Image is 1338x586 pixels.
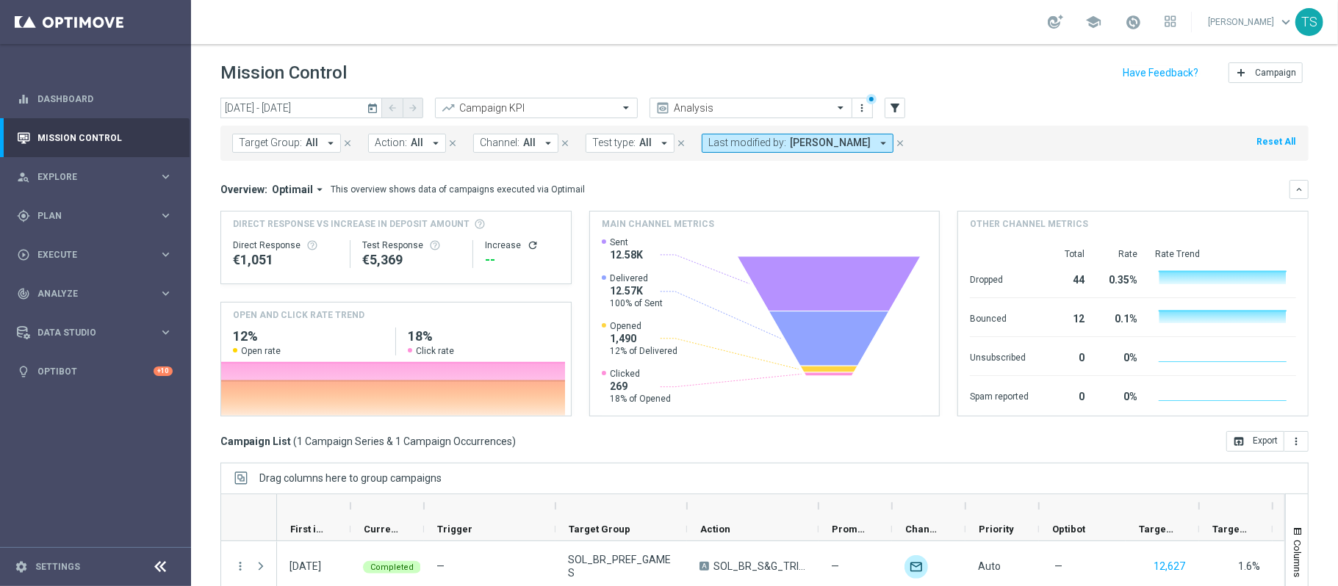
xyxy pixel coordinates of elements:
[1226,435,1309,446] multiple-options-button: Export to CSV
[877,137,890,150] i: arrow_drop_down
[610,332,677,345] span: 1,490
[15,560,28,574] i: settings
[16,249,173,261] div: play_circle_outline Execute keyboard_arrow_right
[1290,435,1302,447] i: more_vert
[586,134,675,153] button: Test type: All arrow_drop_down
[241,345,281,357] span: Open rate
[885,98,905,118] button: filter_alt
[1278,14,1294,30] span: keyboard_arrow_down
[408,328,558,345] h2: 18%
[979,524,1014,535] span: Priority
[37,352,154,391] a: Optibot
[17,118,173,157] div: Mission Control
[1102,248,1137,260] div: Rate
[523,137,536,149] span: All
[1155,248,1296,260] div: Rate Trend
[267,183,331,196] button: Optimail arrow_drop_down
[1046,267,1085,290] div: 44
[970,305,1029,329] div: Bounced
[855,99,870,117] button: more_vert
[16,93,173,105] button: equalizer Dashboard
[1229,62,1303,83] button: add Campaign
[888,101,902,115] i: filter_alt
[16,288,173,300] div: track_changes Analyze keyboard_arrow_right
[866,94,877,104] div: There are unsaved changes
[527,239,539,251] button: refresh
[970,267,1029,290] div: Dropped
[904,555,928,579] img: Optimail
[37,250,159,259] span: Execute
[1212,524,1248,535] span: Targeted Response Rate
[1152,557,1187,576] button: 12,627
[895,138,905,148] i: close
[324,137,337,150] i: arrow_drop_down
[1255,68,1296,78] span: Campaign
[1255,134,1297,150] button: Reset All
[1139,524,1174,535] span: Targeted Customers
[293,435,297,448] span: (
[17,248,159,261] div: Execute
[341,135,354,151] button: close
[17,209,159,223] div: Plan
[447,138,458,148] i: close
[1295,8,1323,36] div: TS
[37,118,173,157] a: Mission Control
[159,286,173,300] i: keyboard_arrow_right
[387,103,398,113] i: arrow_back
[905,524,940,535] span: Channel
[1046,344,1085,368] div: 0
[655,101,670,115] i: preview
[569,524,630,535] span: Target Group
[1054,560,1062,573] span: —
[610,236,643,248] span: Sent
[17,209,30,223] i: gps_fixed
[970,383,1029,407] div: Spam reported
[485,251,558,269] div: --
[411,137,423,149] span: All
[297,435,512,448] span: 1 Campaign Series & 1 Campaign Occurrences
[16,327,173,339] button: Data Studio keyboard_arrow_right
[485,239,558,251] div: Increase
[17,79,173,118] div: Dashboard
[382,98,403,118] button: arrow_back
[610,272,663,284] span: Delivered
[610,248,643,261] span: 12.58K
[16,171,173,183] div: person_search Explore keyboard_arrow_right
[368,134,446,153] button: Action: All arrow_drop_down
[16,210,173,222] button: gps_fixed Plan keyboard_arrow_right
[17,248,30,261] i: play_circle_outline
[375,137,407,149] span: Action:
[17,170,30,184] i: person_search
[610,368,671,380] span: Clicked
[699,562,709,571] span: A
[658,137,671,150] i: arrow_drop_down
[17,287,159,300] div: Analyze
[37,173,159,181] span: Explore
[234,560,247,573] button: more_vert
[342,138,353,148] i: close
[708,137,786,149] span: Last modified by:
[1102,267,1137,290] div: 0.35%
[37,328,159,337] span: Data Studio
[17,352,173,391] div: Optibot
[17,93,30,106] i: equalizer
[1085,14,1101,30] span: school
[610,380,671,393] span: 269
[1235,67,1247,79] i: add
[1284,431,1309,452] button: more_vert
[480,137,519,149] span: Channel:
[331,183,585,196] div: This overview shows data of campaigns executed via Optimail
[610,345,677,357] span: 12% of Delivered
[970,217,1088,231] h4: Other channel metrics
[306,137,318,149] span: All
[429,137,442,150] i: arrow_drop_down
[1294,184,1304,195] i: keyboard_arrow_down
[220,62,347,84] h1: Mission Control
[970,344,1029,368] div: Unsubscribed
[542,137,555,150] i: arrow_drop_down
[232,134,341,153] button: Target Group: All arrow_drop_down
[1046,305,1085,329] div: 12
